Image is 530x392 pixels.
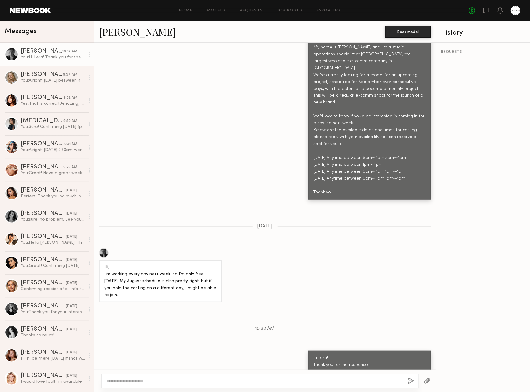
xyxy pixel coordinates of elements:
[21,95,63,101] div: [PERSON_NAME]
[62,49,77,54] div: 10:32 AM
[240,9,263,13] a: Requests
[66,280,77,286] div: [DATE]
[21,350,66,356] div: [PERSON_NAME]
[21,309,85,315] div: You: Thank you for your interest! Just to confirm—your rate is $325 per hour or $2250 per day, co...
[63,165,77,170] div: 9:29 AM
[66,211,77,217] div: [DATE]
[441,50,525,54] div: REQUESTS
[21,240,85,245] div: You: Hello [PERSON_NAME]! Thank you for your interest. Feel free to let me know what time you’d l...
[21,118,63,124] div: [MEDICAL_DATA][PERSON_NAME]
[441,29,525,36] div: History
[255,326,275,332] span: 10:32 AM
[21,280,66,286] div: [PERSON_NAME]
[21,101,85,106] div: Yes, that is correct! Amazing, I’ll see you [DATE]. My cell is [PHONE_NUMBER] if you need to reac...
[21,170,85,176] div: You: Great! Have a great weekend and see you next week :)
[317,9,340,13] a: Favorites
[21,147,85,153] div: You: Alright! [DATE] 9:30am works and here is our studio information : office address : [STREET_A...
[66,327,77,332] div: [DATE]
[63,118,77,124] div: 9:50 AM
[104,264,217,299] div: Hi, I’m working every day next week, so I’m only free [DATE]. My August schedule is also pretty t...
[21,187,66,193] div: [PERSON_NAME]
[21,211,66,217] div: [PERSON_NAME]
[21,373,66,379] div: [PERSON_NAME]
[313,17,426,196] div: Hello! It’s nice to e-meet you :) My name is [PERSON_NAME], and I’m a studio operations specialis...
[385,26,431,38] button: Book model
[21,141,64,147] div: [PERSON_NAME]
[21,332,85,338] div: Thanks so much!
[5,28,37,35] span: Messages
[21,303,66,309] div: [PERSON_NAME]
[21,164,63,170] div: [PERSON_NAME]
[207,9,225,13] a: Models
[385,29,431,34] a: Book model
[66,350,77,356] div: [DATE]
[66,304,77,309] div: [DATE]
[21,356,85,361] div: Hi! I’ll be there [DATE] if that works still. Thank you!
[21,124,85,130] div: You: Sure! Confirming [DATE] 1pm. Have a great weekend and see you next week :)
[99,25,176,38] a: [PERSON_NAME]
[66,257,77,263] div: [DATE]
[63,95,77,101] div: 9:52 AM
[21,379,85,384] div: I would love too!! I’m available [DATE] between 9-11. If it works for you guys I’ll be there at 1...
[21,257,66,263] div: [PERSON_NAME]
[21,48,62,54] div: [PERSON_NAME]
[21,78,85,83] div: You: Alright! [DATE] between 4 - 4:30pm and here is our studio information : office address : [ST...
[66,188,77,193] div: [DATE]
[21,286,85,292] div: Confirming receipt of all info thank you and look forward to meeting you next week!
[66,373,77,379] div: [DATE]
[66,234,77,240] div: [DATE]
[21,234,66,240] div: [PERSON_NAME]
[21,263,85,269] div: You: Great! Confirming [DATE] 3:00pm and here is our studio information : office address : [STREE...
[257,224,273,229] span: [DATE]
[21,217,85,222] div: You: sure! no problem. See you later :)
[21,193,85,199] div: Perfect! Thank you so much, see you [DATE] :)
[21,54,85,60] div: You: Hi Lera! Thank you for the response. Unfortunately, we’re only working [DATE] through [DATE]...
[64,141,77,147] div: 9:31 AM
[278,9,303,13] a: Job Posts
[179,9,193,13] a: Home
[21,72,63,78] div: [PERSON_NAME]
[21,326,66,332] div: [PERSON_NAME]
[63,72,77,78] div: 9:57 AM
